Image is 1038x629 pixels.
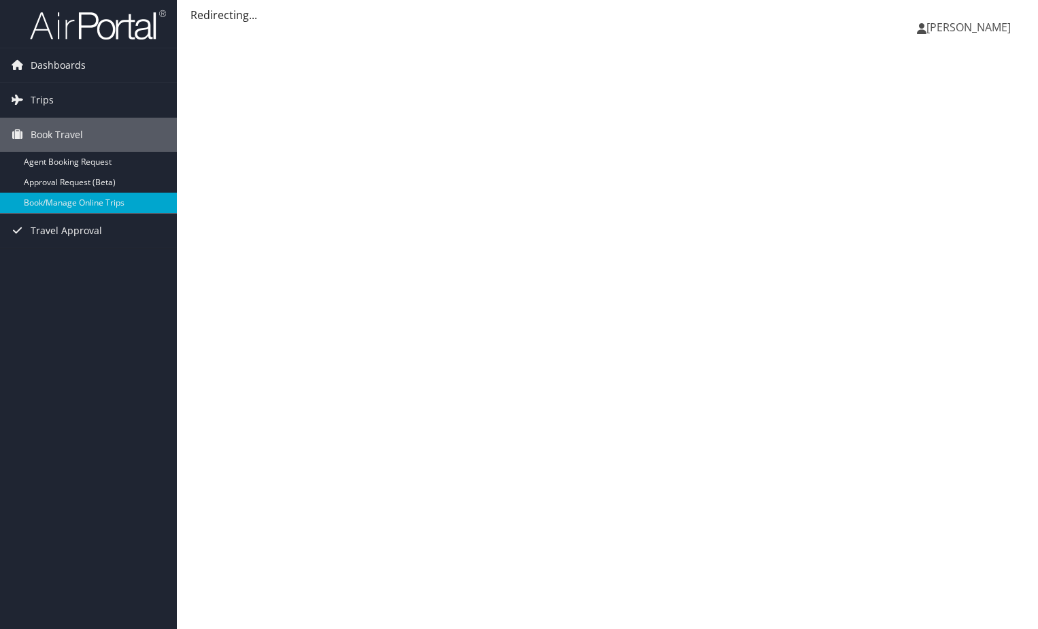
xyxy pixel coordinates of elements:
[31,118,83,152] span: Book Travel
[30,9,166,41] img: airportal-logo.png
[31,214,102,248] span: Travel Approval
[31,48,86,82] span: Dashboards
[926,20,1011,35] span: [PERSON_NAME]
[917,7,1024,48] a: [PERSON_NAME]
[31,83,54,117] span: Trips
[190,7,1024,23] div: Redirecting...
